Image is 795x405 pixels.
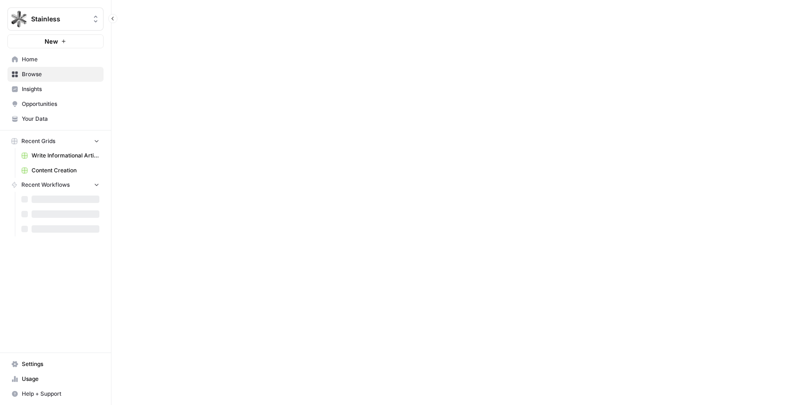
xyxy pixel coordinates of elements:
span: New [45,37,58,46]
span: Write Informational Article (Ed) [32,151,99,160]
a: Write Informational Article (Ed) [17,148,104,163]
a: Browse [7,67,104,82]
a: Insights [7,82,104,97]
img: Stainless Logo [11,11,27,27]
a: Home [7,52,104,67]
span: Settings [22,360,99,368]
button: Workspace: Stainless [7,7,104,31]
button: New [7,34,104,48]
span: Help + Support [22,390,99,398]
button: Recent Grids [7,134,104,148]
span: Opportunities [22,100,99,108]
a: Content Creation [17,163,104,178]
a: Usage [7,372,104,386]
span: Content Creation [32,166,99,175]
span: Recent Grids [21,137,55,145]
a: Opportunities [7,97,104,111]
span: Browse [22,70,99,78]
a: Settings [7,357,104,372]
span: Your Data [22,115,99,123]
span: Usage [22,375,99,383]
span: Recent Workflows [21,181,70,189]
button: Recent Workflows [7,178,104,192]
button: Help + Support [7,386,104,401]
span: Home [22,55,99,64]
span: Insights [22,85,99,93]
span: Stainless [31,14,87,24]
a: Your Data [7,111,104,126]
